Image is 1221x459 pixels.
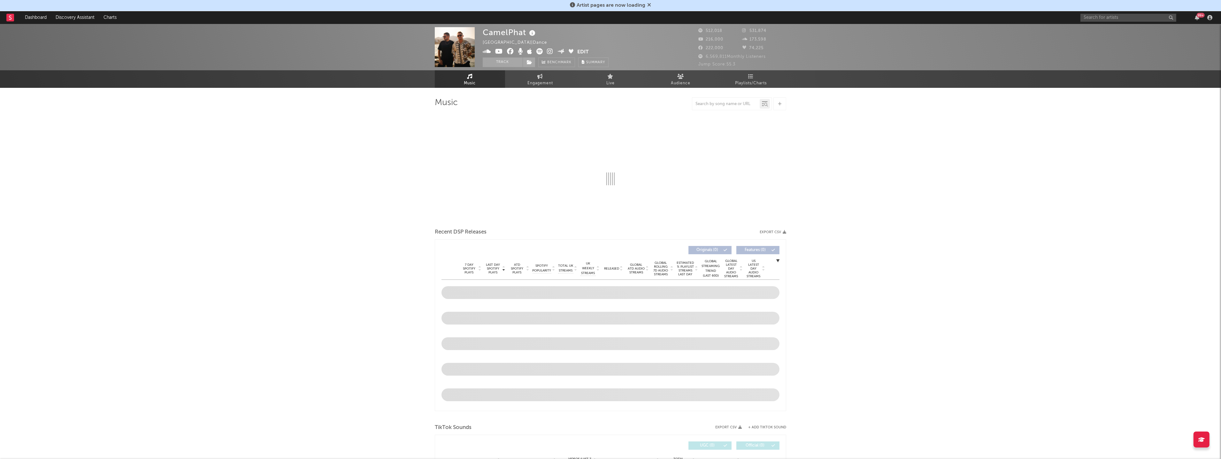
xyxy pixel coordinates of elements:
a: Charts [99,11,121,24]
span: Last Day Spotify Plays [485,263,502,274]
span: Spotify Popularity [533,264,551,273]
span: Benchmark [547,59,572,66]
span: UGC ( 0 ) [693,444,722,448]
span: Music [464,80,476,87]
button: + Add TikTok Sound [748,426,786,429]
span: 6,569,811 Monthly Listeners [698,55,766,59]
span: 512,018 [698,29,722,33]
span: Total UK Streams [558,264,573,273]
span: 173,598 [742,37,767,42]
button: Official(0) [736,441,779,450]
span: 531,874 [742,29,767,33]
span: Jump Score: 55.3 [698,62,735,66]
span: Live [606,80,615,87]
span: Playlists/Charts [735,80,767,87]
button: + Add TikTok Sound [742,426,786,429]
span: UK Weekly Streams [580,261,596,276]
a: Discovery Assistant [51,11,99,24]
span: TikTok Sounds [435,424,472,432]
button: Export CSV [760,230,786,234]
input: Search by song name or URL [692,102,760,107]
span: Estimated % Playlist Streams Last Day [677,261,694,276]
span: 222,000 [698,46,723,50]
span: Recent DSP Releases [435,228,487,236]
div: CamelPhat [483,27,537,38]
span: 7 Day Spotify Plays [461,263,478,274]
a: Benchmark [538,57,575,67]
a: Engagement [505,70,575,88]
span: Audience [671,80,691,87]
button: Track [483,57,523,67]
button: Features(0) [736,246,779,254]
span: Dismiss [647,3,651,8]
button: Originals(0) [688,246,732,254]
a: Dashboard [20,11,51,24]
span: Originals ( 0 ) [693,248,722,252]
span: ATD Spotify Plays [509,263,526,274]
input: Search for artists [1080,14,1176,22]
a: Audience [646,70,716,88]
div: [GEOGRAPHIC_DATA] | Dance [483,39,554,47]
span: Official ( 0 ) [741,444,770,448]
button: Export CSV [715,425,742,429]
a: Music [435,70,505,88]
button: UGC(0) [688,441,732,450]
span: Features ( 0 ) [741,248,770,252]
span: Global ATD Audio Streams [627,263,645,274]
span: 216,000 [698,37,723,42]
div: 99 + [1197,13,1205,18]
a: Playlists/Charts [716,70,786,88]
span: Released [604,267,619,271]
button: Edit [578,48,589,56]
button: Summary [578,57,609,67]
span: Engagement [527,80,553,87]
span: Global Rolling 7D Audio Streams [652,261,670,276]
span: US Latest Day Audio Streams [746,259,761,278]
span: 74,225 [742,46,764,50]
div: Global Streaming Trend (Last 60D) [701,259,720,278]
span: Artist pages are now loading [577,3,645,8]
span: Summary [586,61,605,64]
span: Global Latest Day Audio Streams [724,259,739,278]
a: Live [575,70,646,88]
button: 99+ [1195,15,1199,20]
